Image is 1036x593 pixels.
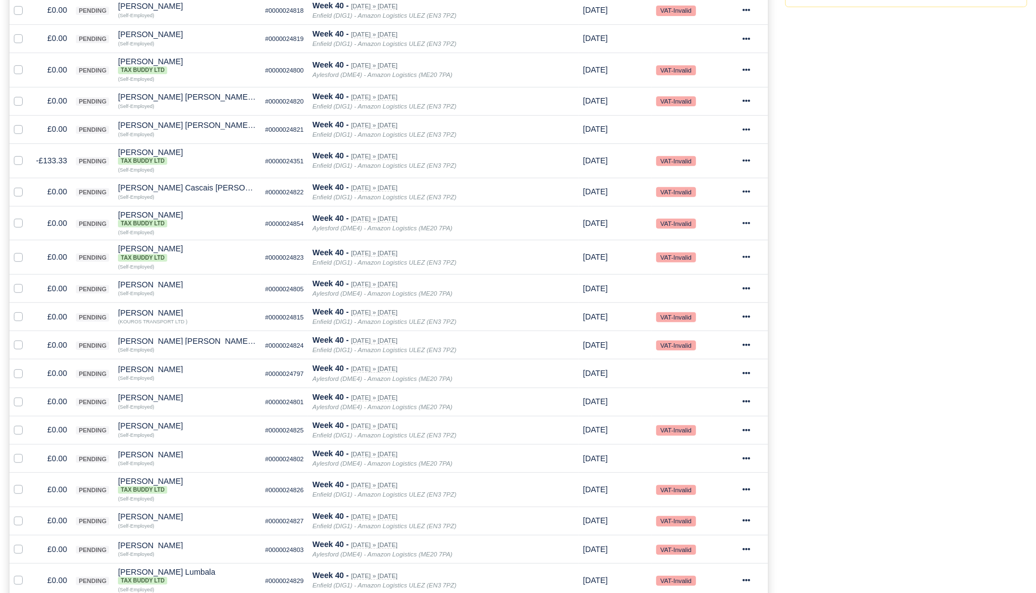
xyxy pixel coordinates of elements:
span: Tax Buddy Ltd [118,577,167,585]
span: pending [76,220,109,228]
span: pending [76,342,109,350]
span: 3 weeks from now [583,219,608,228]
small: [DATE] » [DATE] [351,62,398,69]
strong: Week 40 - [312,1,348,10]
small: (Self-Employed) [118,167,154,173]
strong: Week 40 - [312,571,348,580]
small: VAT-Invalid [656,545,696,555]
div: [PERSON_NAME] [118,451,256,458]
td: £0.00 [32,53,71,87]
div: [PERSON_NAME] [118,513,256,520]
i: Enfield (DIG1) - Amazon Logistics ULEZ (EN3 7PZ) [312,162,456,169]
small: VAT-Invalid [656,219,696,229]
div: [PERSON_NAME] [118,148,256,165]
small: #0000024801 [265,399,304,405]
span: 3 weeks from now [583,34,608,43]
small: VAT-Invalid [656,187,696,197]
div: Chat Widget [981,540,1036,593]
td: £0.00 [32,178,71,206]
span: pending [76,546,109,554]
span: pending [76,188,109,197]
strong: Week 40 - [312,307,348,316]
div: [PERSON_NAME] [118,422,256,430]
small: VAT-Invalid [656,485,696,495]
span: pending [76,254,109,262]
strong: Week 40 - [312,480,348,489]
span: 3 weeks from now [583,545,608,554]
span: Tax Buddy Ltd [118,157,167,165]
small: [DATE] » [DATE] [351,542,398,549]
span: pending [76,577,109,585]
span: 3 weeks from now [583,369,608,378]
div: [PERSON_NAME] [118,281,256,288]
strong: Week 40 - [312,29,348,38]
i: Aylesford (DME4) - Amazon Logistics (ME20 7PA) [312,290,452,297]
strong: Week 40 - [312,92,348,101]
small: (Self-Employed) [118,551,154,557]
small: (Self-Employed) [118,375,154,381]
small: [DATE] » [DATE] [351,482,398,489]
td: -£133.33 [32,143,71,178]
div: [PERSON_NAME] [PERSON_NAME] [118,121,256,129]
span: 2 weeks from now [583,6,608,14]
strong: Week 40 - [312,151,348,160]
small: #0000024815 [265,314,304,321]
i: Enfield (DIG1) - Amazon Logistics ULEZ (EN3 7PZ) [312,259,456,266]
div: [PERSON_NAME] Cascais [PERSON_NAME] [118,184,256,192]
i: Enfield (DIG1) - Amazon Logistics ULEZ (EN3 7PZ) [312,491,456,498]
span: pending [76,157,109,166]
div: [PERSON_NAME] [118,542,256,549]
i: Enfield (DIG1) - Amazon Logistics ULEZ (EN3 7PZ) [312,103,456,110]
i: Aylesford (DME4) - Amazon Logistics (ME20 7PA) [312,225,452,231]
i: Aylesford (DME4) - Amazon Logistics (ME20 7PA) [312,460,452,467]
small: #0000024823 [265,254,304,261]
div: [PERSON_NAME] [118,30,256,38]
span: pending [76,126,109,134]
small: VAT-Invalid [656,156,696,166]
small: #0000024827 [265,518,304,524]
span: pending [76,97,109,106]
span: Tax Buddy Ltd [118,254,167,262]
div: [PERSON_NAME] [118,309,256,317]
strong: Week 40 - [312,512,348,520]
td: £0.00 [32,206,71,240]
span: 3 weeks from now [583,65,608,74]
span: pending [76,7,109,15]
small: #0000024803 [265,546,304,553]
div: [PERSON_NAME] [118,394,256,401]
i: Enfield (DIG1) - Amazon Logistics ULEZ (EN3 7PZ) [312,40,456,47]
small: (Self-Employed) [118,194,154,200]
i: Enfield (DIG1) - Amazon Logistics ULEZ (EN3 7PZ) [312,194,456,200]
span: 3 weeks from now [583,576,608,585]
td: £0.00 [32,444,71,472]
small: (Self-Employed) [118,432,154,438]
strong: Week 40 - [312,364,348,373]
small: #0000024818 [265,7,304,14]
td: £0.00 [32,473,71,507]
small: #0000024820 [265,98,304,105]
td: £0.00 [32,240,71,275]
small: VAT-Invalid [656,96,696,106]
td: £0.00 [32,24,71,53]
span: 2 weeks from now [583,156,608,165]
span: 3 weeks from now [583,516,608,525]
strong: Week 40 - [312,214,348,223]
small: (KOUROS TRANSPORT LTD ) [118,319,187,324]
small: [DATE] » [DATE] [351,573,398,580]
small: #0000024351 [265,158,304,164]
small: (Self-Employed) [118,13,154,18]
small: [DATE] » [DATE] [351,365,398,373]
span: pending [76,517,109,525]
td: £0.00 [32,535,71,563]
small: (Self-Employed) [118,291,154,296]
i: Aylesford (DME4) - Amazon Logistics (ME20 7PA) [312,404,452,410]
span: 2 weeks from now [583,252,608,261]
span: 2 weeks from now [583,425,608,434]
div: [PERSON_NAME] [118,245,256,261]
div: [PERSON_NAME] Lumbala [118,568,256,585]
small: [DATE] » [DATE] [351,337,398,344]
span: pending [76,426,109,435]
